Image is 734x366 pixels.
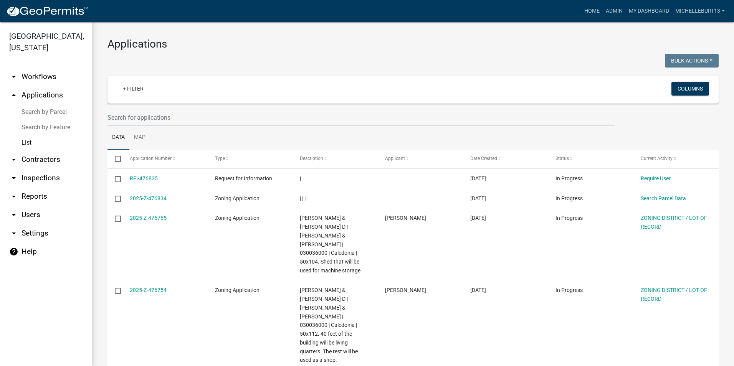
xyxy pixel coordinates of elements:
a: + Filter [117,82,150,96]
i: arrow_drop_down [9,210,18,219]
span: Date Created [470,156,497,161]
a: Admin [603,4,626,18]
input: Search for applications [107,110,615,125]
span: 09/10/2025 [470,175,486,181]
datatable-header-cell: Status [548,150,633,168]
a: RFI-476835 [130,175,158,181]
button: Columns [671,82,709,96]
i: help [9,247,18,256]
a: Home [581,4,603,18]
a: Map [129,125,150,150]
span: Description [300,156,323,161]
span: 09/10/2025 [470,287,486,293]
span: Request for Information [215,175,272,181]
span: MILLER,ALLEN M & KATHERYN D | LESTER O & FRANNIE D YODER | 030036000 | Caledonia | 50x104. Shed t... [300,215,360,274]
i: arrow_drop_down [9,155,18,164]
span: MILLER,ALLEN M & KATHERYN D | LESTER O & FRANNIE D YODER | 030036000 | Caledonia | 50x112. 40 fee... [300,287,358,363]
datatable-header-cell: Type [207,150,293,168]
a: 2025-Z-476754 [130,287,167,293]
datatable-header-cell: Application Number [122,150,207,168]
span: In Progress [555,195,583,201]
span: Michelle Burt [385,287,426,293]
span: Application Number [130,156,172,161]
datatable-header-cell: Date Created [463,150,548,168]
datatable-header-cell: Current Activity [633,150,719,168]
h3: Applications [107,38,719,51]
datatable-header-cell: Select [107,150,122,168]
span: Type [215,156,225,161]
button: Bulk Actions [665,54,719,68]
datatable-header-cell: Applicant [378,150,463,168]
span: | [300,175,301,181]
span: In Progress [555,175,583,181]
span: 09/10/2025 [470,195,486,201]
span: Status [555,156,569,161]
span: Applicant [385,156,405,161]
span: Current Activity [641,156,673,161]
i: arrow_drop_down [9,72,18,81]
a: My Dashboard [626,4,672,18]
span: Michelle Burt [385,215,426,221]
a: michelleburt13 [672,4,728,18]
a: Data [107,125,129,150]
a: ZONING DISTRICT / LOT OF RECORD [641,287,707,302]
a: 2025-Z-476765 [130,215,167,221]
span: 09/10/2025 [470,215,486,221]
span: Zoning Application [215,195,260,201]
a: Search Parcel Data [641,195,686,201]
span: Zoning Application [215,215,260,221]
span: Zoning Application [215,287,260,293]
i: arrow_drop_down [9,229,18,238]
span: In Progress [555,287,583,293]
i: arrow_drop_down [9,173,18,183]
datatable-header-cell: Description [293,150,378,168]
a: ZONING DISTRICT / LOT OF RECORD [641,215,707,230]
span: | | | [300,195,306,201]
a: Require User [641,175,671,181]
i: arrow_drop_up [9,91,18,100]
span: In Progress [555,215,583,221]
a: 2025-Z-476834 [130,195,167,201]
i: arrow_drop_down [9,192,18,201]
